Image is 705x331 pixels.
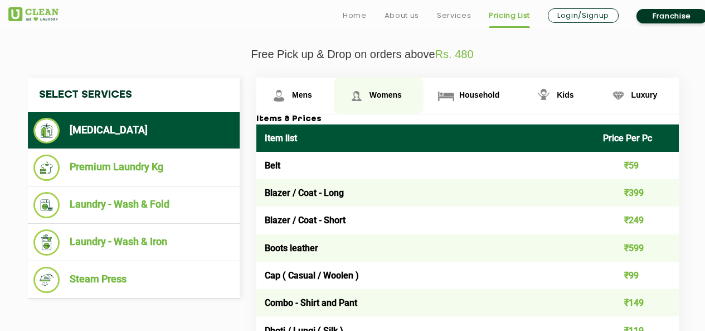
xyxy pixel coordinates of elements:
[256,114,679,124] h3: Items & Prices
[609,86,628,105] img: Luxury
[435,48,474,60] span: Rs. 480
[256,152,595,179] td: Belt
[33,118,234,143] li: [MEDICAL_DATA]
[436,86,456,105] img: Household
[292,90,312,99] span: Mens
[256,207,595,234] td: Blazer / Coat - Short
[33,267,60,293] img: Steam Press
[28,78,240,112] h4: Select Services
[33,192,234,218] li: Laundry - Wash & Fold
[256,289,595,316] td: Combo - Shirt and Pant
[256,179,595,207] td: Blazer / Coat - Long
[595,289,679,316] td: ₹149
[33,155,60,181] img: Premium Laundry Kg
[595,124,679,152] th: Price Per Pc
[256,234,595,262] td: Boots leather
[595,262,679,289] td: ₹99
[33,118,60,143] img: Dry Cleaning
[33,229,234,256] li: Laundry - Wash & Iron
[534,86,553,105] img: Kids
[33,229,60,256] img: Laundry - Wash & Iron
[489,9,530,22] a: Pricing List
[595,207,679,234] td: ₹249
[33,155,234,181] li: Premium Laundry Kg
[269,86,289,105] img: Mens
[369,90,402,99] span: Womens
[557,90,573,99] span: Kids
[385,9,419,22] a: About us
[8,7,59,21] img: UClean Laundry and Dry Cleaning
[459,90,499,99] span: Household
[548,8,619,23] a: Login/Signup
[256,262,595,289] td: Cap ( Casual / Woolen )
[343,9,367,22] a: Home
[595,152,679,179] td: ₹59
[437,9,471,22] a: Services
[33,192,60,218] img: Laundry - Wash & Fold
[595,179,679,207] td: ₹399
[256,124,595,152] th: Item list
[33,267,234,293] li: Steam Press
[631,90,658,99] span: Luxury
[595,234,679,262] td: ₹599
[347,86,366,105] img: Womens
